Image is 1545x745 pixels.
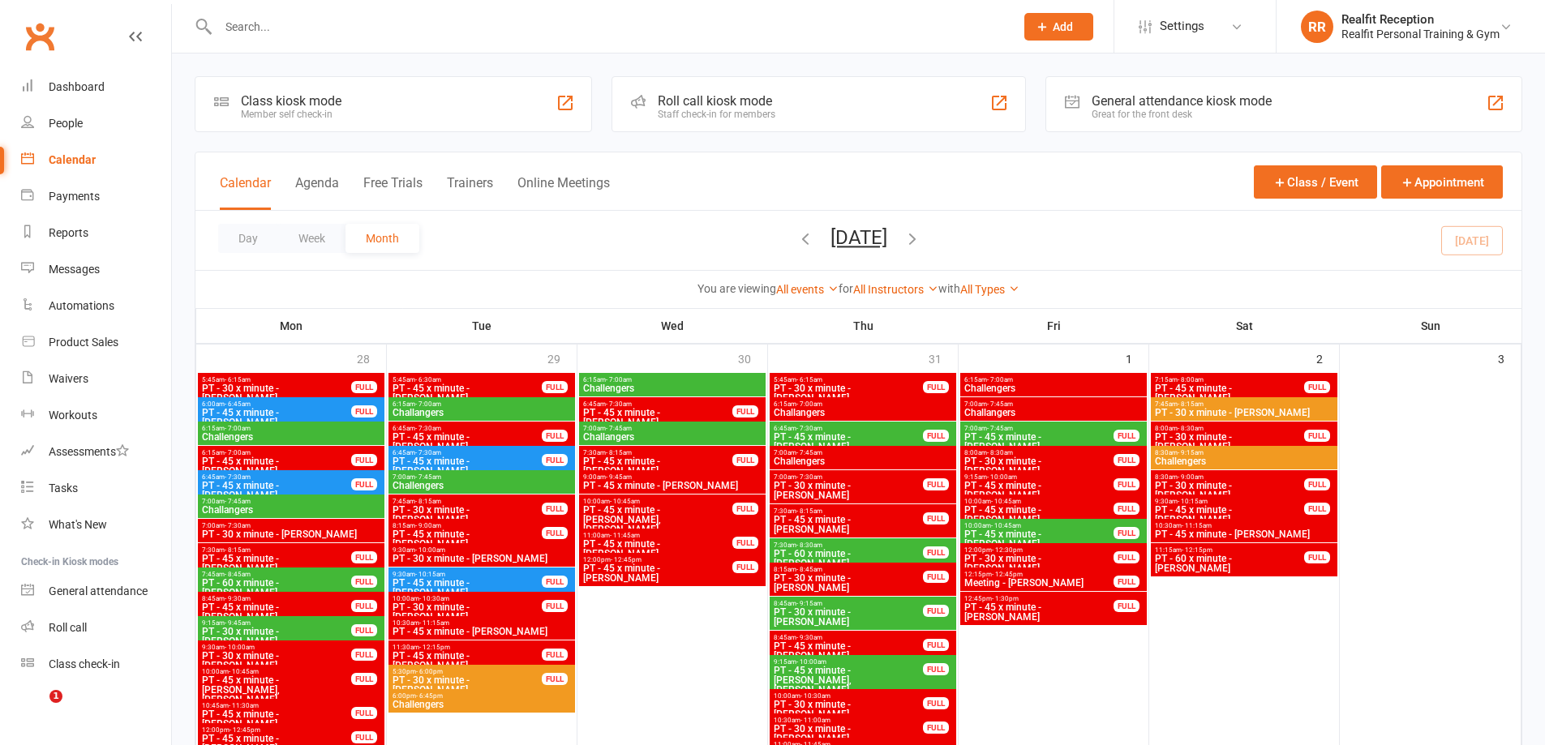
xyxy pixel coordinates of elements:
span: - 10:45am [991,498,1021,505]
div: FULL [542,576,568,588]
a: Waivers [21,361,171,397]
span: PT - 45 x minute - [PERSON_NAME] [963,529,1114,549]
span: PT - 45 x minute - [PERSON_NAME] [773,432,924,452]
span: PT - 45 x minute - [PERSON_NAME] [201,456,352,476]
span: 7:45am [201,571,352,578]
span: PT - 45 x minute - [PERSON_NAME] [1154,529,1334,539]
span: PT - 30 x minute - [PERSON_NAME] [773,573,924,593]
a: Payments [21,178,171,215]
div: Realfit Reception [1341,12,1500,27]
button: Week [278,224,345,253]
span: - 7:30am [606,400,632,408]
div: FULL [542,600,568,612]
div: Calendar [49,153,96,166]
button: Online Meetings [517,175,610,210]
a: All events [776,283,839,296]
span: 7:30am [582,449,733,456]
span: PT - 30 x minute - [PERSON_NAME] [773,607,924,627]
span: - 7:30am [225,522,251,529]
span: - 10:00am [987,473,1017,481]
span: PT - 30 x minute - [PERSON_NAME] [392,554,572,563]
div: FULL [351,600,377,612]
span: 5:45am [201,376,352,383]
span: 9:00am [582,473,762,481]
span: - 7:30am [796,473,822,481]
span: PT - 60 x minute - [PERSON_NAME] [1154,554,1305,573]
th: Thu [768,309,959,343]
div: General attendance kiosk mode [1092,93,1272,109]
span: PT - 30 x minute - [PERSON_NAME] [1154,432,1305,452]
div: 3 [1498,345,1521,371]
span: 10:30am [392,619,572,627]
span: PT - 45 x minute - [PERSON_NAME] [392,529,543,549]
span: PT - 30 x minute - [PERSON_NAME] [963,456,1114,476]
span: PT - 45 x minute - [PERSON_NAME] [201,481,352,500]
span: - 8:30am [1178,425,1204,432]
span: 9:30am [201,644,352,651]
span: - 10:00am [415,546,445,554]
span: 6:45am [582,400,733,408]
span: 7:45am [1154,400,1334,408]
span: 11:15am [1154,546,1305,554]
button: Month [345,224,419,253]
div: Roll call kiosk mode [658,93,775,109]
div: FULL [923,478,949,490]
div: FULL [351,381,377,393]
div: FULL [1304,430,1330,442]
div: FULL [542,649,568,661]
th: Mon [196,309,387,343]
span: Challengers [392,481,572,490]
span: - 8:30am [796,542,822,549]
span: 8:45am [201,595,352,602]
span: 9:15am [201,619,352,627]
div: RR [1301,11,1333,43]
span: Challangers [201,505,381,515]
span: - 8:15am [606,449,632,456]
span: - 6:45am [225,400,251,408]
span: - 11:15am [419,619,449,627]
div: FULL [542,454,568,466]
button: Add [1024,13,1093,41]
div: FULL [923,571,949,583]
span: - 7:00am [987,376,1013,383]
span: - 12:15pm [419,644,450,651]
span: Challengers [1154,456,1334,466]
span: - 8:15am [415,498,441,505]
th: Tue [387,309,577,343]
div: Great for the front desk [1092,109,1272,120]
span: - 9:30am [225,595,251,602]
div: FULL [351,551,377,563]
span: 6:45am [392,425,543,432]
span: 7:00am [582,425,762,432]
span: 6:15am [201,449,352,456]
span: - 8:45am [225,571,251,578]
div: FULL [1304,381,1330,393]
div: FULL [732,454,758,466]
a: Clubworx [19,16,60,57]
span: - 1:30pm [992,595,1019,602]
span: Challangers [582,432,762,442]
div: Waivers [49,372,88,385]
span: 7:00am [392,473,572,481]
div: 2 [1316,345,1339,371]
th: Fri [959,309,1149,343]
div: FULL [351,624,377,636]
span: - 9:15am [796,600,822,607]
div: FULL [732,537,758,549]
span: Challengers [773,456,953,466]
span: - 7:45am [606,425,632,432]
span: 8:45am [773,634,924,641]
a: Tasks [21,470,171,507]
strong: for [839,282,853,295]
span: - 12:30pm [992,546,1023,554]
span: PT - 45 x minute - [PERSON_NAME] [582,481,762,490]
span: 6:15am [392,400,572,408]
span: 12:15pm [963,571,1114,578]
span: Settings [1160,8,1204,45]
div: Realfit Personal Training & Gym [1341,27,1500,41]
span: 11:30am [392,644,543,651]
span: PT - 60 x minute - [PERSON_NAME] [773,549,924,568]
input: Search... [213,15,1003,38]
span: 10:00am [963,522,1114,529]
div: What's New [49,518,107,531]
